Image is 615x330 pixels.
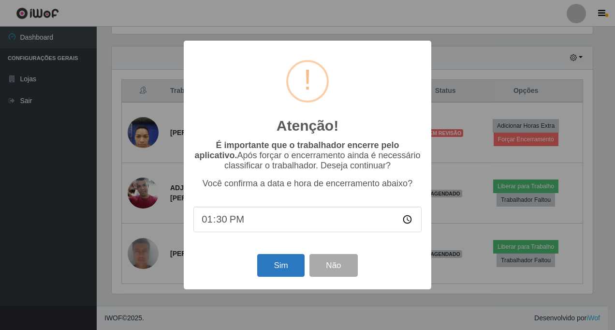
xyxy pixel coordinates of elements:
[257,254,304,277] button: Sim
[309,254,357,277] button: Não
[193,140,422,171] p: Após forçar o encerramento ainda é necessário classificar o trabalhador. Deseja continuar?
[193,179,422,189] p: Você confirma a data e hora de encerramento abaixo?
[194,140,399,160] b: É importante que o trabalhador encerre pelo aplicativo.
[277,117,338,135] h2: Atenção!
